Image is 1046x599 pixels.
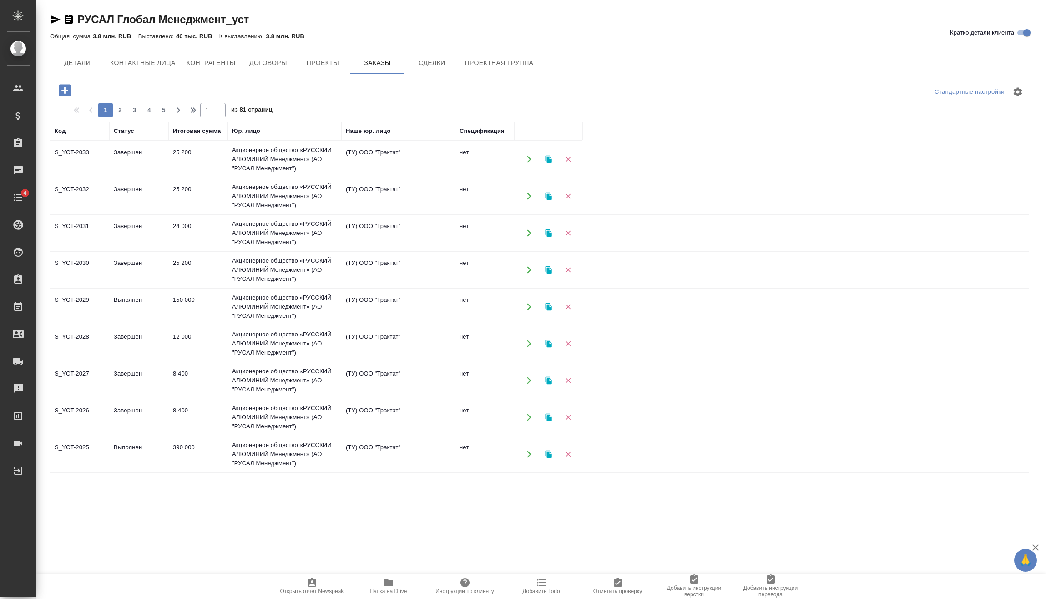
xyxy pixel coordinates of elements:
[187,57,236,69] span: Контрагенты
[410,57,454,69] span: Сделки
[168,328,227,360] td: 12 000
[341,365,455,396] td: (ТУ) ООО "Трактат"
[168,217,227,249] td: 24 000
[539,445,558,464] button: Клонировать
[559,224,577,243] button: Удалить
[520,224,538,243] button: Открыть
[341,438,455,470] td: (ТУ) ООО "Трактат"
[455,328,514,360] td: нет
[168,401,227,433] td: 8 400
[109,217,168,249] td: Завершен
[157,103,171,117] button: 5
[301,57,344,69] span: Проекты
[346,127,391,136] div: Наше юр. лицо
[113,106,127,115] span: 2
[50,180,109,212] td: S_YCT-2032
[93,33,138,40] p: 3.8 млн. RUB
[539,150,558,169] button: Клонировать
[56,57,99,69] span: Детали
[168,365,227,396] td: 8 400
[559,298,577,316] button: Удалить
[50,254,109,286] td: S_YCT-2030
[539,335,558,353] button: Клонировать
[55,127,66,136] div: Код
[227,178,341,214] td: Акционерное общество «РУССКИЙ АЛЮМИНИЙ Менеджмент» (АО "РУСАЛ Менеджмент")
[932,85,1007,99] div: split button
[109,291,168,323] td: Выполнен
[77,13,249,25] a: РУСАЛ Глобал Менеджмент_уст
[109,328,168,360] td: Завершен
[455,365,514,396] td: нет
[539,187,558,206] button: Клонировать
[341,217,455,249] td: (ТУ) ООО "Трактат"
[168,180,227,212] td: 25 200
[109,438,168,470] td: Выполнен
[520,261,538,279] button: Открыть
[266,33,311,40] p: 3.8 млн. RUB
[455,401,514,433] td: нет
[455,438,514,470] td: нет
[341,143,455,175] td: (ТУ) ООО "Трактат"
[231,104,273,117] span: из 81 страниц
[455,180,514,212] td: нет
[109,365,168,396] td: Завершен
[539,261,558,279] button: Клонировать
[50,14,61,25] button: Скопировать ссылку для ЯМессенджера
[109,475,168,507] td: Выполнен
[227,399,341,436] td: Акционерное общество «РУССКИЙ АЛЮМИНИЙ Менеджмент» (АО "РУСАЛ Менеджмент")
[559,335,577,353] button: Удалить
[559,408,577,427] button: Удалить
[50,33,93,40] p: Общая сумма
[520,150,538,169] button: Открыть
[559,445,577,464] button: Удалить
[539,371,558,390] button: Клонировать
[227,215,341,251] td: Акционерное общество «РУССКИЙ АЛЮМИНИЙ Менеджмент» (АО "РУСАЛ Менеджмент")
[110,57,176,69] span: Контактные лица
[559,371,577,390] button: Удалить
[355,57,399,69] span: Заказы
[168,475,227,507] td: 222 000
[232,127,260,136] div: Юр. лицо
[109,254,168,286] td: Завершен
[50,365,109,396] td: S_YCT-2027
[176,33,219,40] p: 46 тыс. RUB
[109,180,168,212] td: Завершен
[50,438,109,470] td: S_YCT-2025
[113,103,127,117] button: 2
[227,473,341,509] td: Акционерное общество «РУССКИЙ АЛЮМИНИЙ Менеджмент» (АО "РУСАЛ Менеджмент")
[52,81,77,100] button: Добавить проект
[50,475,109,507] td: S_YCT-2024
[138,33,176,40] p: Выставлено:
[168,291,227,323] td: 150 000
[50,217,109,249] td: S_YCT-2031
[227,252,341,288] td: Акционерное общество «РУССКИЙ АЛЮМИНИЙ Менеджмент» (АО "РУСАЛ Менеджмент")
[465,57,533,69] span: Проектная группа
[168,438,227,470] td: 390 000
[520,408,538,427] button: Открыть
[50,328,109,360] td: S_YCT-2028
[109,143,168,175] td: Завершен
[950,28,1014,37] span: Кратко детали клиента
[1014,549,1037,572] button: 🙏
[559,187,577,206] button: Удалить
[341,328,455,360] td: (ТУ) ООО "Трактат"
[455,291,514,323] td: нет
[341,180,455,212] td: (ТУ) ООО "Трактат"
[559,261,577,279] button: Удалить
[1018,551,1033,570] span: 🙏
[227,141,341,178] td: Акционерное общество «РУССКИЙ АЛЮМИНИЙ Менеджмент» (АО "РУСАЛ Менеджмент")
[341,254,455,286] td: (ТУ) ООО "Трактат"
[173,127,221,136] div: Итоговая сумма
[168,143,227,175] td: 25 200
[455,475,514,507] td: нет
[157,106,171,115] span: 5
[341,475,455,507] td: (ТУ) ООО "Трактат"
[114,127,134,136] div: Статус
[50,401,109,433] td: S_YCT-2026
[50,291,109,323] td: S_YCT-2029
[539,408,558,427] button: Клонировать
[18,188,32,198] span: 4
[127,106,142,115] span: 3
[455,254,514,286] td: нет
[142,103,157,117] button: 4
